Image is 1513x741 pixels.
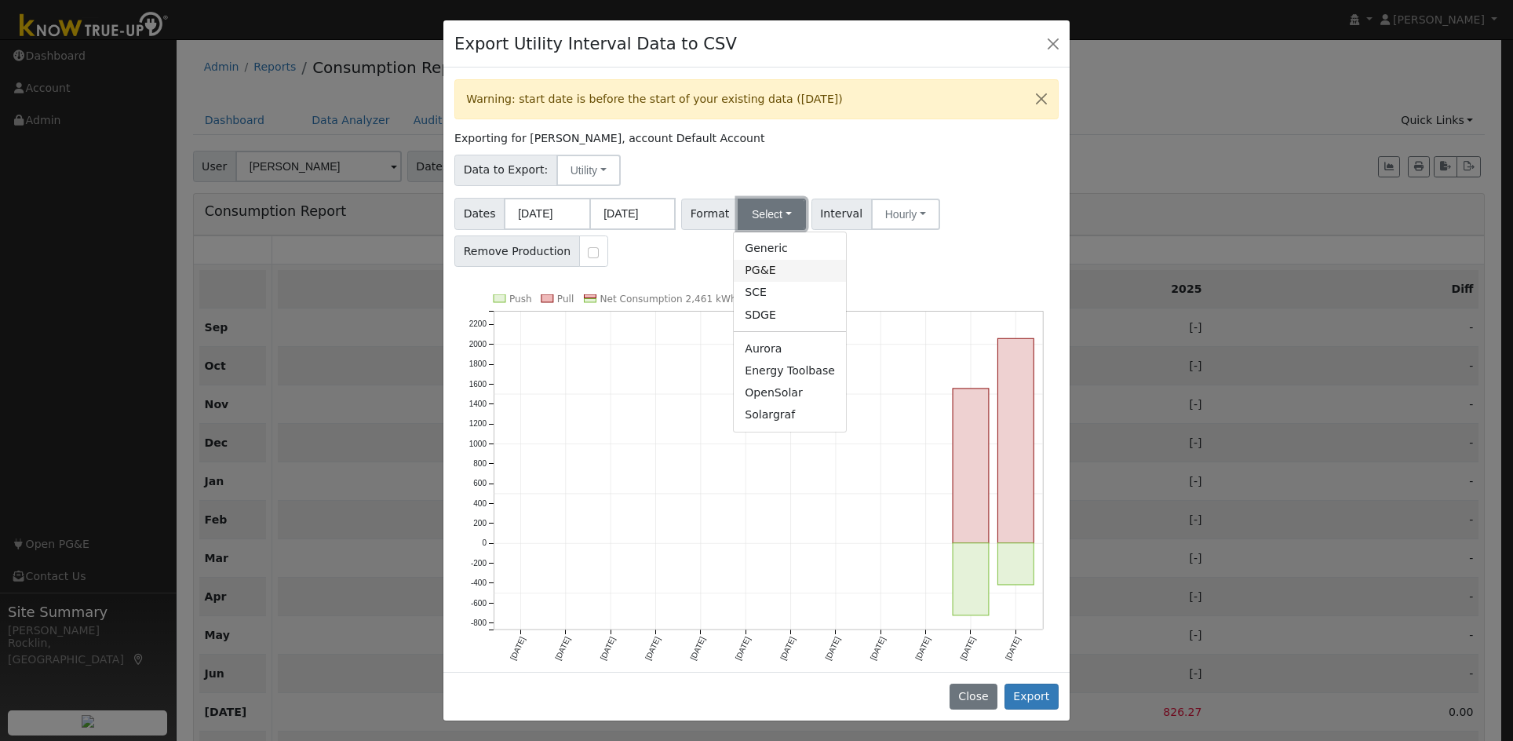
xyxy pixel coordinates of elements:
[473,480,487,488] text: 600
[734,304,846,326] a: SDGE
[454,198,505,230] span: Dates
[1042,32,1064,54] button: Close
[600,294,737,305] text: Net Consumption 2,461 kWh
[469,360,487,368] text: 1800
[471,599,487,608] text: -600
[469,400,487,408] text: 1400
[778,635,797,661] text: [DATE]
[509,635,527,661] text: [DATE]
[734,635,752,661] text: [DATE]
[811,199,872,230] span: Interval
[1004,684,1059,710] button: Export
[734,260,846,282] a: PG&E
[509,294,532,305] text: Push
[734,404,846,426] a: Solargraf
[953,389,989,543] rect: onclick=""
[734,282,846,304] a: SCE
[1025,80,1058,119] button: Close
[871,199,940,230] button: Hourly
[469,380,487,389] text: 1600
[556,155,621,186] button: Utility
[734,360,846,381] a: Energy Toolbase
[454,235,580,267] span: Remove Production
[473,499,487,508] text: 400
[998,543,1034,585] rect: onclick=""
[734,238,846,260] a: Generic
[469,320,487,329] text: 2200
[454,31,737,57] h4: Export Utility Interval Data to CSV
[950,684,997,710] button: Close
[738,199,806,230] button: Select
[959,635,977,661] text: [DATE]
[599,635,617,661] text: [DATE]
[454,79,1059,119] div: Warning: start date is before the start of your existing data ([DATE])
[953,543,989,615] rect: onclick=""
[469,419,487,428] text: 1200
[643,635,662,661] text: [DATE]
[913,635,931,661] text: [DATE]
[471,559,487,568] text: -200
[998,338,1034,543] rect: onclick=""
[473,519,487,527] text: 200
[824,635,842,661] text: [DATE]
[734,338,846,360] a: Aurora
[689,635,707,661] text: [DATE]
[557,294,574,305] text: Pull
[483,539,487,548] text: 0
[471,619,487,627] text: -800
[454,155,557,186] span: Data to Export:
[869,635,887,661] text: [DATE]
[473,459,487,468] text: 800
[471,579,487,587] text: -400
[1004,635,1022,661] text: [DATE]
[681,199,738,230] span: Format
[469,440,487,448] text: 1000
[454,130,764,147] label: Exporting for [PERSON_NAME], account Default Account
[734,381,846,403] a: OpenSolar
[554,635,572,661] text: [DATE]
[469,340,487,349] text: 2000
